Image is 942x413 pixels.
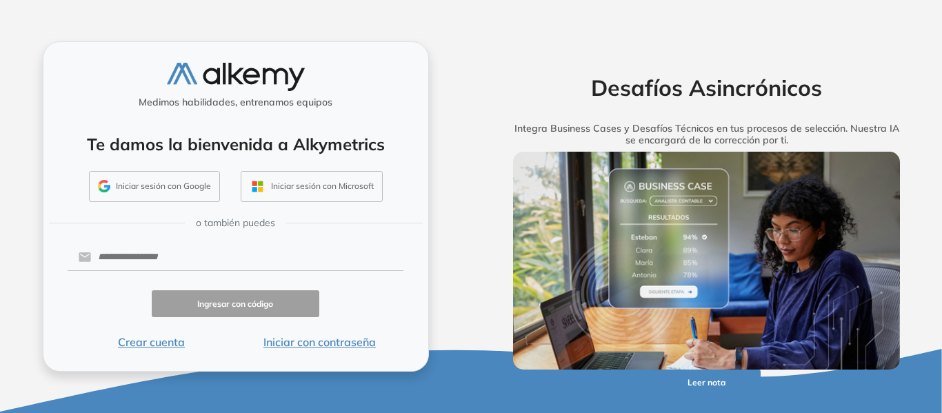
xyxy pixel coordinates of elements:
[152,290,320,317] button: Ingresar con código
[98,180,110,192] img: GMAIL_ICON
[49,97,423,108] h5: Medimos habilidades, entrenamos equipos
[68,334,236,350] button: Crear cuenta
[61,134,410,154] h4: Te damos la bienvenida a Alkymetrics
[250,179,265,194] img: OUTLOOK_ICON
[235,334,403,350] button: Iniciar con contraseña
[653,370,761,396] button: Leer nota
[513,152,901,370] img: img-more-info
[89,171,220,203] button: Iniciar sesión con Google
[241,171,383,203] button: Iniciar sesión con Microsoft
[167,63,305,91] img: logo-alkemy
[196,216,275,230] span: o también puedes
[492,74,922,101] h2: Desafíos Asincrónicos
[492,123,922,146] h5: Integra Business Cases y Desafíos Técnicos en tus procesos de selección. Nuestra IA se encargará ...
